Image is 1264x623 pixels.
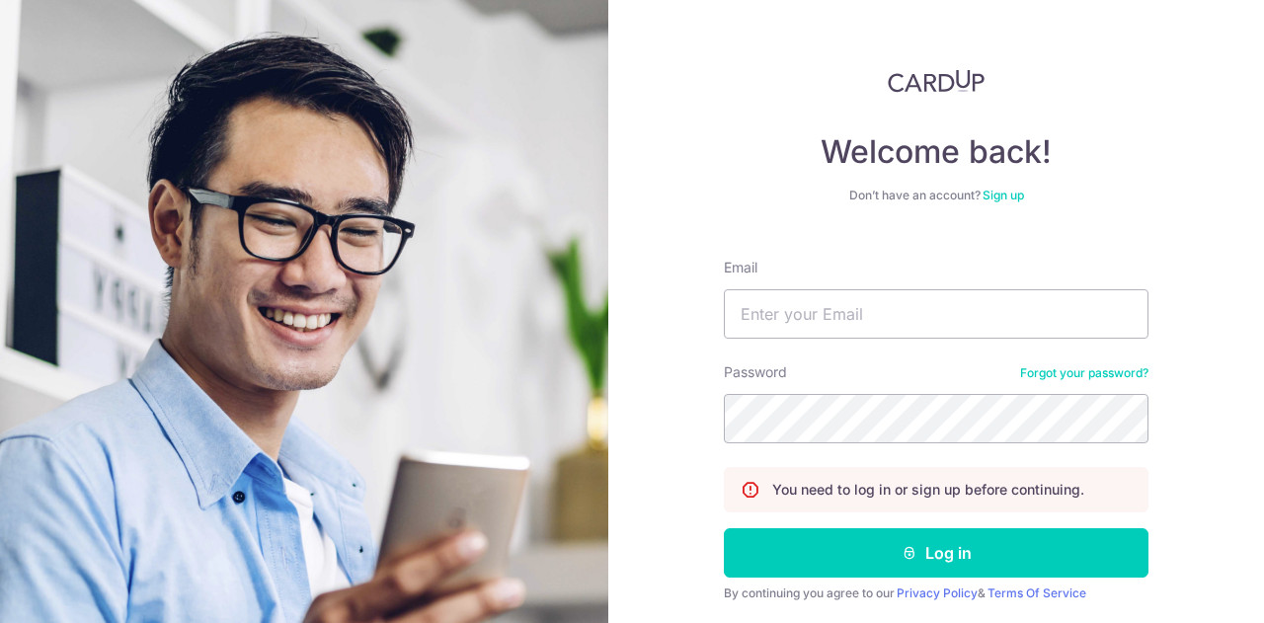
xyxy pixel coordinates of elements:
[987,585,1086,600] a: Terms Of Service
[724,132,1148,172] h4: Welcome back!
[897,585,978,600] a: Privacy Policy
[724,585,1148,601] div: By continuing you agree to our &
[724,289,1148,339] input: Enter your Email
[724,188,1148,203] div: Don’t have an account?
[724,258,757,277] label: Email
[1020,365,1148,381] a: Forgot your password?
[888,69,985,93] img: CardUp Logo
[724,362,787,382] label: Password
[772,480,1084,500] p: You need to log in or sign up before continuing.
[724,528,1148,578] button: Log in
[983,188,1024,202] a: Sign up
